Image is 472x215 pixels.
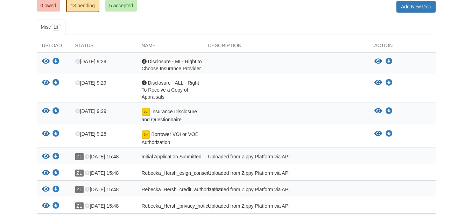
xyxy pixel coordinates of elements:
button: View Disclosure - MI - Right to Choose Insurance Provider [42,58,50,65]
span: Initial Application Submitted [142,154,202,159]
span: [DATE] 15:48 [85,187,119,192]
span: [DATE] 15:48 [85,170,119,176]
span: Rebecka_Hersh_privacy_notice [142,203,211,209]
button: View Rebecka_Hersh_esign_consent [42,170,50,177]
div: Uploaded from Zippy Platform via API [203,170,369,179]
a: Misc [37,20,65,35]
span: [DATE] 15:48 [85,154,119,159]
a: Download Rebecka_Hersh_privacy_notice [52,203,59,209]
button: View Insurance Disclosure and Questionnaire [42,108,50,115]
span: Borrower VOI or VOE Authorization [142,131,198,145]
span: Insurance Disclosure and Questionnaire [142,109,197,122]
a: Download Initial Application Submitted [52,154,59,160]
span: Disclosure - MI - Right to Choose Insurance Provider [142,59,202,71]
div: Upload [37,42,70,52]
button: View Disclosure - ALL - Right To Receive a Copy of Appraisals [374,79,382,86]
button: View Disclosure - MI - Right to Choose Insurance Provider [374,58,382,65]
a: Download Disclosure - MI - Right to Choose Insurance Provider [52,59,59,65]
span: ZL [75,186,84,193]
a: Download Rebecka_Hersh_credit_authorization [52,187,59,193]
div: Uploaded from Zippy Platform via API [203,186,369,195]
a: Download Borrower VOI or VOE Authorization [386,131,393,137]
span: ZL [75,170,84,177]
button: View Borrower VOI or VOE Authorization [42,130,50,138]
div: Name [136,42,203,52]
img: Document fully signed [142,130,150,139]
button: View Rebecka_Hersh_privacy_notice [42,202,50,210]
button: View Borrower VOI or VOE Authorization [374,130,382,137]
span: ZL [75,153,84,160]
span: [DATE] 9:28 [75,131,106,137]
a: Download Rebecka_Hersh_esign_consent [52,171,59,176]
span: ZL [75,202,84,209]
div: Uploaded from Zippy Platform via API [203,202,369,212]
a: Download Insurance Disclosure and Questionnaire [386,108,393,114]
button: View Initial Application Submitted [42,153,50,160]
span: Disclosure - ALL - Right To Receive a Copy of Appraisals [142,80,199,100]
div: Action [369,42,436,52]
div: Uploaded from Zippy Platform via API [203,153,369,162]
div: Status [70,42,136,52]
span: Rebecka_Hersh_credit_authorization [142,187,222,192]
span: [DATE] 9:29 [75,80,106,86]
a: Add New Doc [396,1,436,13]
a: Download Disclosure - ALL - Right To Receive a Copy of Appraisals [386,80,393,86]
span: Rebecka_Hersh_esign_consent [142,170,211,176]
a: Download Disclosure - ALL - Right To Receive a Copy of Appraisals [52,80,59,86]
span: [DATE] 9:29 [75,59,106,64]
span: [DATE] 15:48 [85,203,119,209]
a: Download Insurance Disclosure and Questionnaire [52,109,59,114]
button: View Rebecka_Hersh_credit_authorization [42,186,50,193]
a: Download Borrower VOI or VOE Authorization [52,131,59,137]
button: View Insurance Disclosure and Questionnaire [374,108,382,115]
span: [DATE] 9:29 [75,108,106,114]
span: 13 [51,24,61,31]
div: Description [203,42,369,52]
a: Download Disclosure - MI - Right to Choose Insurance Provider [386,59,393,64]
img: Document fully signed [142,108,150,116]
button: View Disclosure - ALL - Right To Receive a Copy of Appraisals [42,79,50,87]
